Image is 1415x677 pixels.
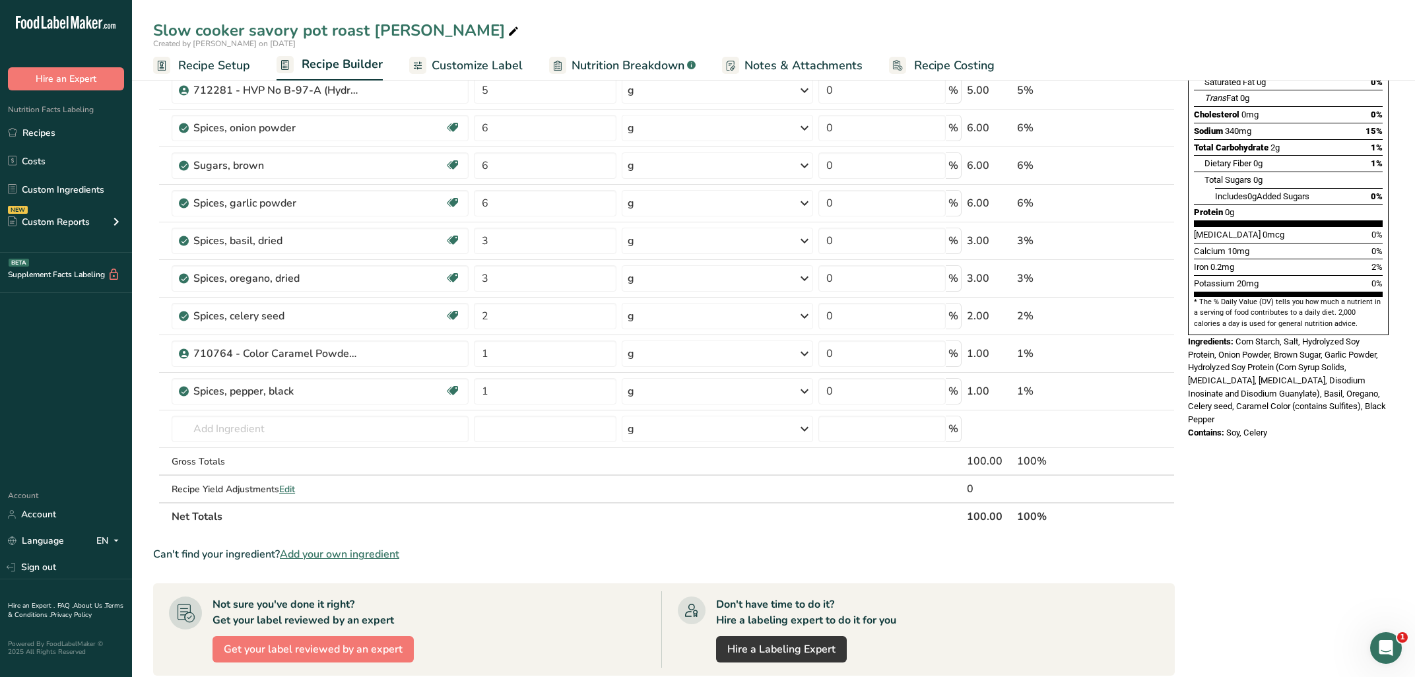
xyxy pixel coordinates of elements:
div: 100.00 [967,453,1012,469]
div: Custom Reports [8,215,90,229]
span: 0% [1371,230,1383,240]
span: Soy, Celery [1226,428,1267,437]
span: 2g [1270,143,1280,152]
span: 0% [1371,77,1383,87]
div: Gross Totals [172,455,469,468]
span: Total Sugars [1204,175,1251,185]
div: Powered By FoodLabelMaker © 2025 All Rights Reserved [8,640,124,656]
div: g [628,271,634,286]
div: g [628,308,634,324]
section: * The % Daily Value (DV) tells you how much a nutrient in a serving of food contributes to a dail... [1194,297,1383,329]
div: Spices, pepper, black [193,383,358,399]
span: Includes Added Sugars [1215,191,1309,201]
div: 1% [1017,383,1112,399]
a: Customize Label [409,51,523,81]
div: 2% [1017,308,1112,324]
div: 1.00 [967,346,1012,362]
span: Recipe Setup [178,57,250,75]
span: 0mg [1241,110,1259,119]
span: Ingredients: [1188,337,1234,346]
div: 6% [1017,158,1112,174]
div: g [628,82,634,98]
span: 0g [1247,191,1257,201]
div: Recipe Yield Adjustments [172,482,469,496]
span: Nutrition Breakdown [572,57,684,75]
div: Not sure you've done it right? Get your label reviewed by an expert [213,596,394,628]
span: Edit [279,483,295,496]
a: Nutrition Breakdown [549,51,696,81]
button: Get your label reviewed by an expert [213,636,414,662]
span: Calcium [1194,246,1226,256]
span: Corn Starch, Salt, Hydrolyzed Soy Protein, Onion Powder, Brown Sugar, Garlic Powder, Hydrolyzed S... [1188,337,1386,424]
div: 0 [967,481,1012,497]
input: Add Ingredient [172,416,469,442]
div: Spices, basil, dried [193,233,358,249]
span: 0g [1225,207,1234,217]
span: Saturated Fat [1204,77,1255,87]
th: 100% [1014,502,1115,530]
a: FAQ . [57,601,73,610]
div: Don't have time to do it? Hire a labeling expert to do it for you [716,596,896,628]
span: 1% [1371,143,1383,152]
span: Cholesterol [1194,110,1239,119]
a: Notes & Attachments [722,51,863,81]
div: NEW [8,206,28,214]
div: g [628,158,634,174]
div: g [628,120,634,136]
span: 0mcg [1263,230,1284,240]
span: 0% [1371,246,1383,256]
iframe: Intercom live chat [1370,632,1402,664]
span: Add your own ingredient [280,546,399,562]
span: 0% [1371,110,1383,119]
th: Net Totals [169,502,964,530]
span: Contains: [1188,428,1224,437]
span: 0g [1253,158,1263,168]
div: 2.00 [967,308,1012,324]
div: 1% [1017,346,1112,362]
span: 0g [1240,93,1249,103]
span: 15% [1366,126,1383,136]
div: 6% [1017,195,1112,211]
div: Spices, garlic powder [193,195,358,211]
div: 5.00 [967,82,1012,98]
div: 1.00 [967,383,1012,399]
div: 712281 - HVP No B-97-A (Hydrolyzed Soy Protein) [193,82,358,98]
span: 2% [1371,262,1383,272]
button: Hire an Expert [8,67,124,90]
span: Protein [1194,207,1223,217]
div: Can't find your ingredient? [153,546,1175,562]
span: Total Carbohydrate [1194,143,1268,152]
div: 3.00 [967,271,1012,286]
span: Fat [1204,93,1238,103]
span: Customize Label [432,57,523,75]
div: BETA [9,259,29,267]
div: 5% [1017,82,1112,98]
div: Spices, onion powder [193,120,358,136]
span: 1 [1397,632,1408,643]
span: 0% [1371,278,1383,288]
span: Iron [1194,262,1208,272]
span: 0g [1253,175,1263,185]
span: Get your label reviewed by an expert [224,641,403,657]
a: Language [8,529,64,552]
th: 100.00 [964,502,1015,530]
div: Spices, oregano, dried [193,271,358,286]
a: Privacy Policy [51,610,92,620]
div: g [628,421,634,437]
div: 6.00 [967,195,1012,211]
div: Slow cooker savory pot roast [PERSON_NAME] [153,18,521,42]
a: About Us . [73,601,105,610]
div: 100% [1017,453,1112,469]
div: Spices, celery seed [193,308,358,324]
div: g [628,233,634,249]
a: Recipe Builder [277,49,383,81]
span: Sodium [1194,126,1223,136]
a: Recipe Setup [153,51,250,81]
div: 6.00 [967,158,1012,174]
span: Notes & Attachments [744,57,863,75]
span: Dietary Fiber [1204,158,1251,168]
span: Potassium [1194,278,1235,288]
div: 6% [1017,120,1112,136]
div: g [628,346,634,362]
div: 710764 - Color Caramel Powder 50-LB [193,346,358,362]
